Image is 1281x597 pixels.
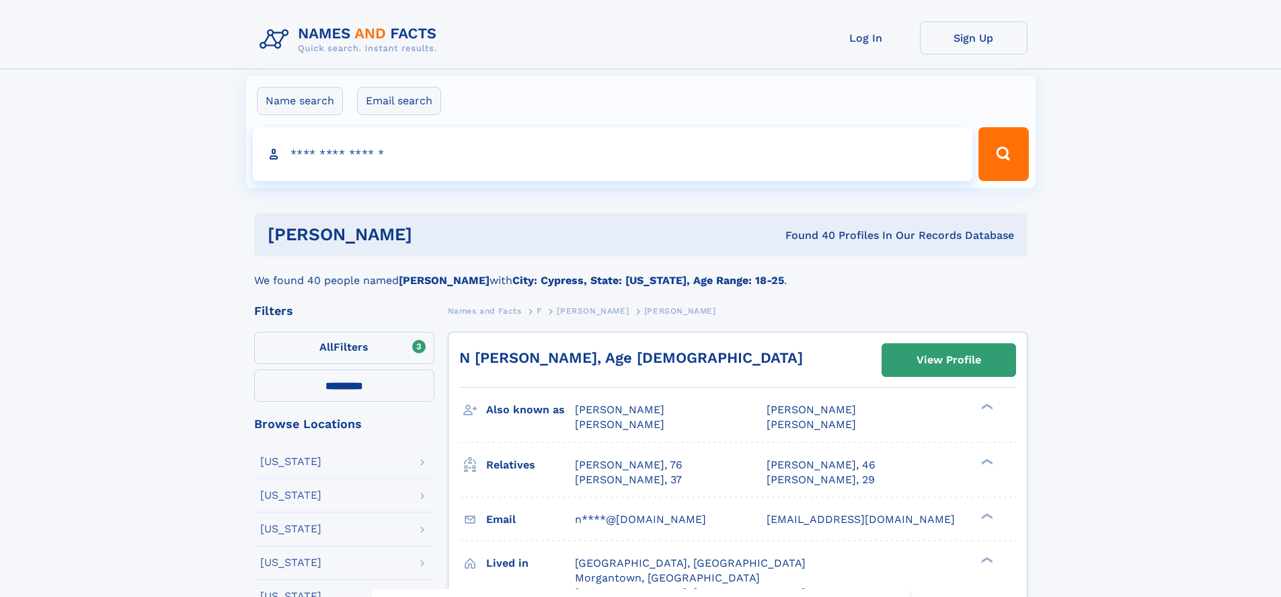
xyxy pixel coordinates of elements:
[575,458,683,472] a: [PERSON_NAME], 76
[767,403,856,416] span: [PERSON_NAME]
[253,127,973,181] input: search input
[917,345,981,376] div: View Profile
[575,571,760,584] span: Morgantown, [GEOGRAPHIC_DATA]
[268,226,599,243] h1: [PERSON_NAME]
[486,398,575,421] h3: Also known as
[257,87,343,115] label: Name search
[459,349,803,366] a: N [PERSON_NAME], Age [DEMOGRAPHIC_DATA]
[575,418,664,431] span: [PERSON_NAME]
[575,557,806,569] span: [GEOGRAPHIC_DATA], [GEOGRAPHIC_DATA]
[260,557,321,568] div: [US_STATE]
[978,555,994,564] div: ❯
[767,458,876,472] a: [PERSON_NAME], 46
[812,22,920,55] a: Log In
[978,402,994,411] div: ❯
[978,127,1028,181] button: Search Button
[644,306,716,316] span: [PERSON_NAME]
[254,418,434,430] div: Browse Locations
[557,302,629,319] a: [PERSON_NAME]
[767,472,875,487] a: [PERSON_NAME], 29
[399,274,490,287] b: [PERSON_NAME]
[537,302,542,319] a: F
[254,22,448,58] img: Logo Names and Facts
[882,344,1015,376] a: View Profile
[254,256,1027,289] div: We found 40 people named with .
[512,274,784,287] b: City: Cypress, State: [US_STATE], Age Range: 18-25
[767,418,856,431] span: [PERSON_NAME]
[260,490,321,501] div: [US_STATE]
[920,22,1027,55] a: Sign Up
[260,456,321,467] div: [US_STATE]
[575,472,682,487] a: [PERSON_NAME], 37
[575,403,664,416] span: [PERSON_NAME]
[319,341,334,353] span: All
[357,87,441,115] label: Email search
[767,513,955,526] span: [EMAIL_ADDRESS][DOMAIN_NAME]
[557,306,629,316] span: [PERSON_NAME]
[537,306,542,316] span: F
[260,524,321,534] div: [US_STATE]
[978,512,994,520] div: ❯
[448,302,522,319] a: Names and Facts
[486,454,575,477] h3: Relatives
[978,457,994,466] div: ❯
[486,552,575,575] h3: Lived in
[598,228,1014,243] div: Found 40 Profiles In Our Records Database
[254,305,434,317] div: Filters
[254,332,434,364] label: Filters
[486,508,575,531] h3: Email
